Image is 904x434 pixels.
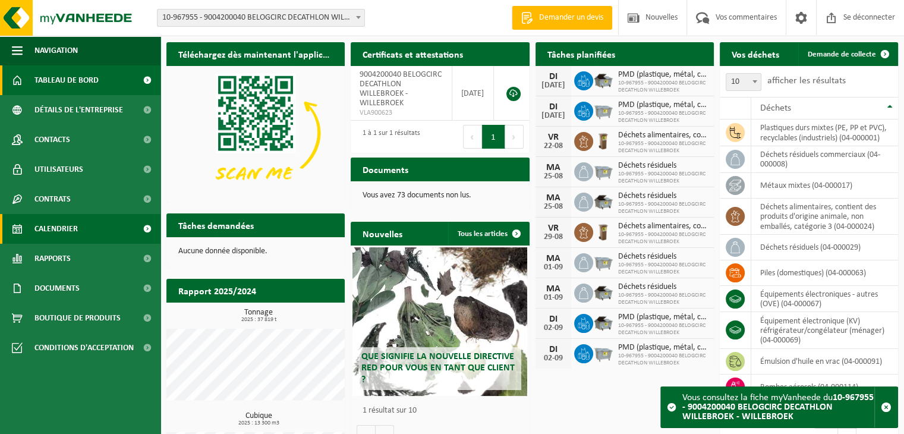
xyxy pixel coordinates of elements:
font: VR [548,133,559,142]
font: Vous avez 73 documents non lus. [363,191,471,200]
font: VLA900623 [360,109,392,117]
font: [DATE] [461,89,484,98]
span: 10-967955 - 9004200040 BELOGCIRC DECATHLON WILLEBROEK - WILLEBROEK [158,10,364,26]
font: Documents [34,284,80,293]
font: émulsion d'huile en vrac (04-000091) [760,357,882,366]
font: Contacts [34,136,70,144]
font: 1 résultat sur 10 [363,406,417,415]
font: équipements électroniques - autres (OVE) (04-000067) [760,290,878,309]
font: 10-967955 - 9004200040 BELOGCIRC DECATHLON WILLEBROEK [618,231,705,245]
font: bombes aérosols (04-000114) [760,383,858,392]
font: Tableau de bord [34,76,99,85]
font: Déchets résiduels [618,252,676,261]
font: 1 [491,133,496,142]
span: 10 [726,74,761,90]
font: Contrats [34,195,71,204]
button: Précédent [463,125,482,149]
img: Téléchargez l'application VHEPlus [166,66,345,200]
font: métaux mixtes (04-000017) [760,181,852,190]
font: 1 à 1 sur 1 résultats [363,130,420,137]
font: 10-967955 - 9004200040 BELOGCIRC DECATHLON WILLEBROEK [618,80,705,93]
font: PMD (plastique, métal, cartons à boissons) (entreprises) [618,343,804,352]
font: équipement électronique (KV) réfrigérateur/congélateur (ménager) (04-000069) [760,316,884,345]
font: 01-09 [544,293,563,302]
img: WB-5000-GAL-GY-01 [593,191,613,211]
font: 10-967955 - 9004200040 BELOGCIRC DECATHLON WILLEBROEK [618,353,705,366]
button: 1 [482,125,505,149]
font: Navigation [34,46,78,55]
span: 10 [726,73,761,91]
font: PMD (plastique, métal, cartons à boissons) (entreprises) [618,313,804,322]
font: Demander un devis [539,13,603,22]
font: Que signifie la nouvelle directive RED pour vous en tant que client ? [361,352,515,384]
font: MA [546,254,560,263]
font: afficher les résultats [767,76,846,86]
font: 10 [731,77,739,86]
img: WB-2500-GAL-GY-01 [593,161,613,181]
font: Aucune donnée disponible. [178,247,267,256]
font: Certificats et attestations [363,51,463,60]
font: Vos déchets [732,51,779,60]
font: 25-08 [544,172,563,181]
img: WB-2500-GAL-GY-01 [593,342,613,363]
img: WB-5000-GAL-GY-01 [593,312,613,332]
font: VR [548,224,559,233]
font: Détails de l'entreprise [34,106,123,115]
font: 29-08 [544,232,563,241]
font: PMD (plastique, métal, cartons à boissons) (entreprises) [618,100,804,109]
font: déchets résiduels commerciaux (04-000008) [760,150,880,169]
font: Nouvelles [645,13,678,22]
a: Tous les articles [448,222,528,246]
font: Rapports [34,254,71,263]
font: MA [546,284,560,294]
font: Déchets résiduels [618,161,676,170]
font: DI [549,315,557,324]
font: 02-09 [544,323,563,332]
font: déchets résiduels (04-000029) [760,243,861,252]
font: [DATE] [541,111,565,120]
font: DI [549,102,557,112]
font: 22-08 [544,141,563,150]
font: Cubique [245,411,272,420]
img: WB-5000-GAL-GY-01 [593,282,613,302]
img: WB-2500-GAL-GY-01 [593,251,613,272]
font: Téléchargez dès maintenant l'application Vanheede+ ! [178,51,396,60]
a: Demande de collecte [798,42,897,66]
font: Rapport 2025/2024 [178,287,256,297]
font: Demande de collecte [808,51,876,58]
font: Documents [363,166,408,175]
font: 10-967955 - 9004200040 BELOGCIRC DECATHLON WILLEBROEK [618,110,705,124]
font: 9004200040 BELOGCIRC DECATHLON WILLEBROEK - WILLEBROEK [360,70,442,108]
font: MA [546,163,560,172]
font: Vos commentaires [716,13,777,22]
span: 10-967955 - 9004200040 BELOGCIRC DECATHLON WILLEBROEK - WILLEBROEK [157,9,365,27]
font: plastiques durs mixtes (PE, PP et PVC), recyclables (industriels) (04-000001) [760,124,887,142]
font: PMD (plastique, métal, cartons à boissons) (entreprises) [618,70,804,79]
font: piles (domestiques) (04-000063) [760,269,866,278]
font: 10-967955 - 9004200040 BELOGCIRC DECATHLON WILLEBROEK [618,322,705,336]
font: 02-09 [544,354,563,363]
font: DI [549,72,557,81]
font: Tous les articles [458,230,508,238]
font: 2025 : 37 819 t [241,316,276,323]
font: 10-967955 - 9004200040 BELOGCIRC DECATHLON WILLEBROEK [618,201,705,215]
font: 25-08 [544,202,563,211]
font: Tâches demandées [178,222,254,231]
font: Tonnage [244,308,273,317]
font: 2025 : 13 300 m3 [238,420,279,426]
font: déchets alimentaires, contient des produits d'origine animale, non emballés, catégorie 3 (04-000024) [760,203,876,231]
font: Tâches planifiées [547,51,615,60]
a: Demander un devis [512,6,612,30]
img: WB-2500-GAL-GY-01 [593,100,613,120]
font: 10-967955 - 9004200040 BELOGCIRC DECATHLON WILLEBROEK [618,292,705,306]
font: Boutique de produits [34,314,121,323]
font: 10-967955 - 9004200040 BELOGCIRC DECATHLON WILLEBROEK - WILLEBROEK [682,393,874,422]
font: 10-967955 - 9004200040 BELOGCIRC DECATHLON WILLEBROEK [618,171,705,184]
font: 10-967955 - 9004200040 BELOGCIRC DECATHLON WILLEBROEK - WILLEBROEK [162,13,425,22]
font: Déchets [760,103,791,113]
font: [DATE] [541,81,565,90]
font: Nouvelles [363,230,402,240]
font: 01-09 [544,263,563,272]
font: Se déconnecter [843,13,895,22]
img: WB-0140-HPE-BN-01 [593,221,613,241]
